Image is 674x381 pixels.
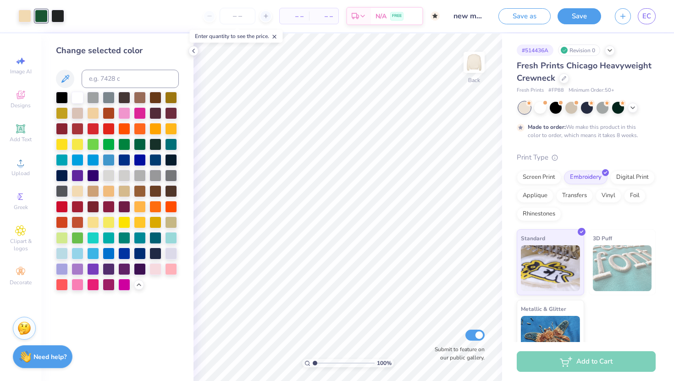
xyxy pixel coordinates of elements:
[10,68,32,75] span: Image AI
[548,87,564,94] span: # FP88
[593,233,612,243] span: 3D Puff
[521,233,545,243] span: Standard
[11,102,31,109] span: Designs
[82,70,179,88] input: e.g. 7428 c
[558,8,601,24] button: Save
[447,7,492,25] input: Untitled Design
[10,279,32,286] span: Decorate
[14,204,28,211] span: Greek
[569,87,614,94] span: Minimum Order: 50 +
[430,345,485,362] label: Submit to feature on our public gallery.
[517,87,544,94] span: Fresh Prints
[33,353,66,361] strong: Need help?
[468,76,480,84] div: Back
[517,60,652,83] span: Fresh Prints Chicago Heavyweight Crewneck
[517,207,561,221] div: Rhinestones
[556,189,593,203] div: Transfers
[642,11,651,22] span: EC
[528,123,641,139] div: We make this product in this color to order, which means it takes 8 weeks.
[392,13,402,19] span: FREE
[521,316,580,362] img: Metallic & Glitter
[521,245,580,291] img: Standard
[5,237,37,252] span: Clipart & logos
[564,171,608,184] div: Embroidery
[593,245,652,291] img: 3D Puff
[315,11,333,21] span: – –
[558,44,600,56] div: Revision 0
[596,189,621,203] div: Vinyl
[498,8,551,24] button: Save as
[56,44,179,57] div: Change selected color
[11,170,30,177] span: Upload
[220,8,255,24] input: – –
[624,189,646,203] div: Foil
[377,359,392,367] span: 100 %
[376,11,387,21] span: N/A
[610,171,655,184] div: Digital Print
[517,189,553,203] div: Applique
[517,171,561,184] div: Screen Print
[521,304,566,314] span: Metallic & Glitter
[10,136,32,143] span: Add Text
[190,30,283,43] div: Enter quantity to see the price.
[638,8,656,24] a: EC
[517,152,656,163] div: Print Type
[285,11,304,21] span: – –
[465,53,483,72] img: Back
[517,44,553,56] div: # 514436A
[528,123,566,131] strong: Made to order:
